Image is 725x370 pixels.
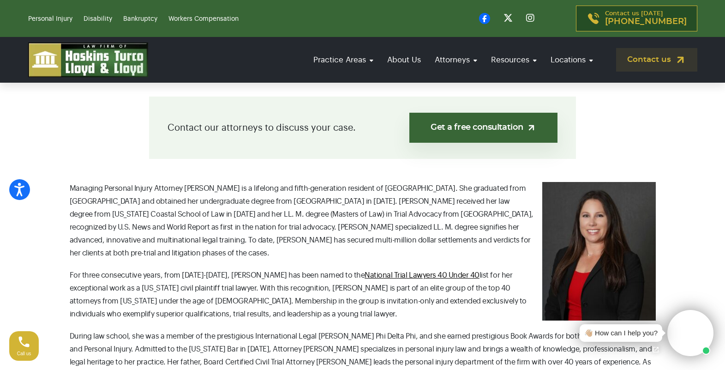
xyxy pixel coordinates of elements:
[149,97,576,159] div: Contact our attorneys to discuss your case.
[28,16,72,22] a: Personal Injury
[486,47,541,73] a: Resources
[365,272,479,279] a: National Trial Lawyers 40 Under 40
[17,351,31,356] span: Call us
[70,185,533,257] span: Managing Personal Injury Attorney [PERSON_NAME] is a lifelong and fifth-generation resident of [G...
[168,16,239,22] a: Workers Compensation
[430,47,482,73] a: Attorneys
[383,47,425,73] a: About Us
[309,47,378,73] a: Practice Areas
[28,42,148,77] img: logo
[605,17,687,26] span: [PHONE_NUMBER]
[70,269,656,321] p: For three consecutive years, from [DATE]-[DATE], [PERSON_NAME] has been named to the list for her...
[409,113,557,143] a: Get a free consultation
[616,48,697,72] a: Contact us
[84,16,112,22] a: Disability
[584,328,658,339] div: 👋🏼 How can I help you?
[527,123,536,133] img: arrow-up-right-light.svg
[576,6,697,31] a: Contact us [DATE][PHONE_NUMBER]
[605,11,687,26] p: Contact us [DATE]
[123,16,157,22] a: Bankruptcy
[546,47,598,73] a: Locations
[646,340,665,359] a: Open chat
